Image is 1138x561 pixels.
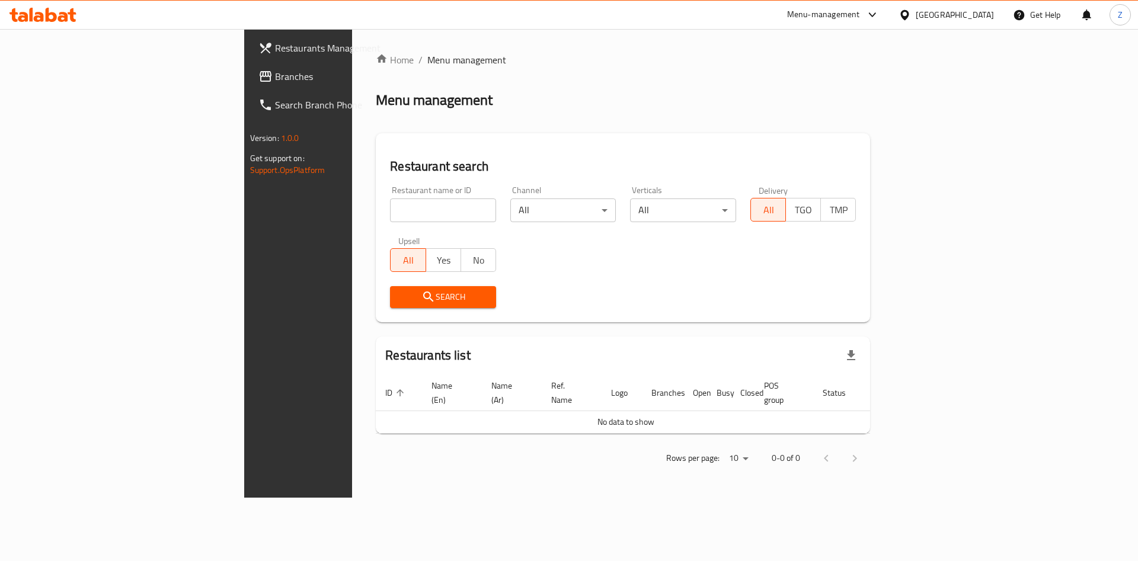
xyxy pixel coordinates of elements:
span: Branches [275,69,425,84]
span: Name (Ar) [491,379,528,407]
div: All [510,198,616,222]
h2: Restaurants list [385,347,470,364]
a: Restaurants Management [249,34,434,62]
span: ID [385,386,408,400]
span: Name (En) [431,379,468,407]
button: All [390,248,426,272]
div: Export file [837,341,865,370]
th: Logo [602,375,642,411]
h2: Restaurant search [390,158,856,175]
span: Yes [431,252,456,269]
span: TMP [826,201,851,219]
button: Yes [426,248,461,272]
span: Menu management [427,53,506,67]
input: Search for restaurant name or ID.. [390,198,496,222]
nav: breadcrumb [376,53,870,67]
span: Ref. Name [551,379,587,407]
span: Restaurants Management [275,41,425,55]
a: Support.OpsPlatform [250,162,325,178]
span: No [466,252,491,269]
button: TGO [785,198,821,222]
button: No [461,248,496,272]
th: Closed [731,375,755,411]
span: All [756,201,781,219]
span: Status [823,386,861,400]
button: All [750,198,786,222]
button: Search [390,286,496,308]
p: 0-0 of 0 [772,451,800,466]
div: All [630,198,736,222]
th: Open [683,375,707,411]
div: [GEOGRAPHIC_DATA] [916,8,994,21]
label: Upsell [398,236,420,245]
div: Menu-management [787,8,860,22]
label: Delivery [759,186,788,194]
a: Branches [249,62,434,91]
th: Branches [642,375,683,411]
span: POS group [764,379,799,407]
span: 1.0.0 [281,130,299,146]
button: TMP [820,198,856,222]
a: Search Branch Phone [249,91,434,119]
span: Version: [250,130,279,146]
span: All [395,252,421,269]
th: Busy [707,375,731,411]
span: Search Branch Phone [275,98,425,112]
span: TGO [791,201,816,219]
p: Rows per page: [666,451,720,466]
h2: Menu management [376,91,493,110]
span: No data to show [597,414,654,429]
span: Z [1118,8,1123,21]
table: enhanced table [376,375,916,434]
div: Rows per page: [724,450,753,467]
span: Search [399,290,487,304]
span: Get support on: [250,150,305,166]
